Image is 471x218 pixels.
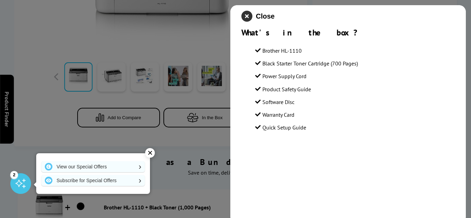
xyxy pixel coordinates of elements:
span: Power Supply Cord [262,73,307,80]
span: Quick Setup Guide [262,124,306,131]
a: View our Special Offers [41,161,145,172]
div: What's in the box? [241,27,455,38]
button: close modal [241,11,274,22]
span: Brother HL-1110 [262,47,302,54]
span: Product Safety Guide [262,86,311,93]
div: 2 [10,171,18,178]
span: Warranty Card [262,111,294,118]
span: Black Starter Toner Cartridge (700 Pages) [262,60,358,67]
span: Software Disc [262,98,294,105]
span: Close [256,12,274,20]
a: Subscribe for Special Offers [41,175,145,186]
div: ✕ [145,148,155,158]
